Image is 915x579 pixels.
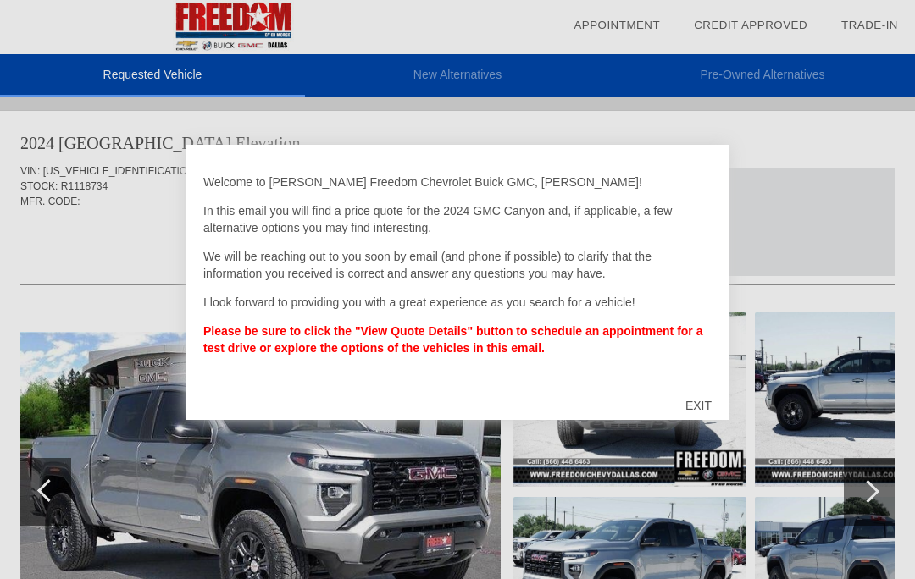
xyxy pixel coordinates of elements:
[203,294,712,311] p: I look forward to providing you with a great experience as you search for a vehicle!
[203,248,712,282] p: We will be reaching out to you soon by email (and phone if possible) to clarify that the informat...
[203,202,712,236] p: In this email you will find a price quote for the 2024 GMC Canyon and, if applicable, a few alter...
[203,324,702,355] strong: Please be sure to click the "View Quote Details" button to schedule an appointment for a test dri...
[668,380,729,431] div: EXIT
[694,19,807,31] a: Credit Approved
[841,19,898,31] a: Trade-In
[203,174,712,190] p: Welcome to [PERSON_NAME] Freedom Chevrolet Buick GMC, [PERSON_NAME]!
[574,19,660,31] a: Appointment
